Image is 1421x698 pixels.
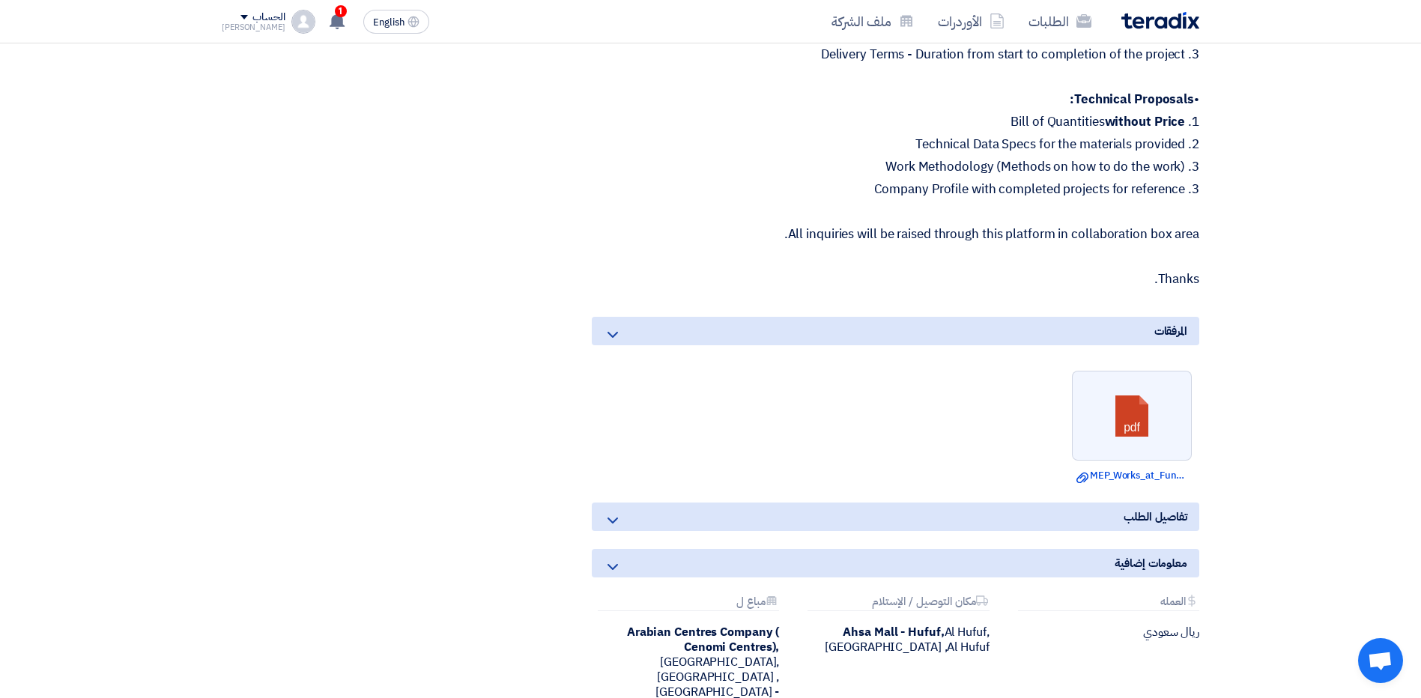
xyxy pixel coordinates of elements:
[1076,468,1187,483] a: MEP_Works_at_Funtura_Alahsa__BOQ.pdf
[335,5,347,17] span: 1
[1012,625,1199,640] div: ريال سعودي
[926,4,1016,39] a: الأوردرات
[592,92,1199,107] p: •
[1124,509,1187,525] span: تفاصيل الطلب
[222,23,285,31] div: [PERSON_NAME]
[1154,323,1187,339] span: المرفقات
[373,17,405,28] span: English
[1070,90,1194,109] strong: Technical Proposals:
[592,137,1199,152] p: 2. Technical Data Specs for the materials provided
[1115,555,1187,571] span: معلومات إضافية
[592,182,1199,197] p: 3. Company Profile with completed projects for reference
[1358,638,1403,683] a: Open chat
[592,160,1199,174] p: 3. Work Methodology (Methods on how to do the work)
[1018,595,1199,611] div: العمله
[1105,112,1186,131] strong: without Price
[1016,4,1103,39] a: الطلبات
[802,625,989,655] div: Al Hufuf, [GEOGRAPHIC_DATA] ,Al Hufuf
[291,10,315,34] img: profile_test.png
[363,10,429,34] button: English
[843,623,944,641] b: Ahsa Mall - Hufuf,
[592,272,1199,287] p: Thanks.
[252,11,285,24] div: الحساب
[592,47,1199,62] p: 3. Delivery Terms - Duration from start to completion of the project
[592,227,1199,242] p: All inquiries will be raised through this platform in collaboration box area.
[627,623,780,656] b: Arabian Centres Company ( Cenomi Centres),
[1121,12,1199,29] img: Teradix logo
[598,595,779,611] div: مباع ل
[819,4,926,39] a: ملف الشركة
[808,595,989,611] div: مكان التوصيل / الإستلام
[592,115,1199,130] p: 1. Bill of Quantities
